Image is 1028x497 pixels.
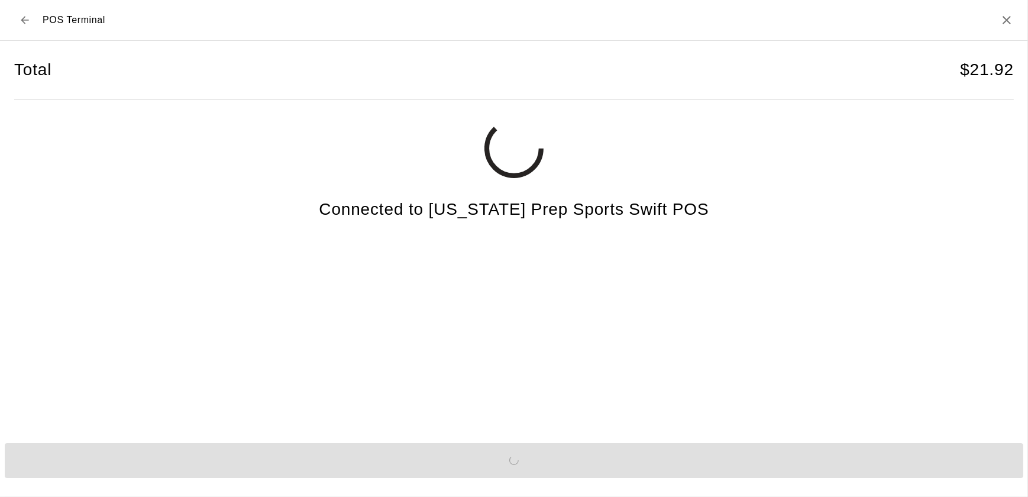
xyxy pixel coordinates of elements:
[14,9,35,31] button: Back to checkout
[960,60,1014,80] h4: $ 21.92
[1000,13,1014,27] button: Close
[14,60,51,80] h4: Total
[14,9,105,31] div: POS Terminal
[319,199,709,220] h4: Connected to [US_STATE] Prep Sports Swift POS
